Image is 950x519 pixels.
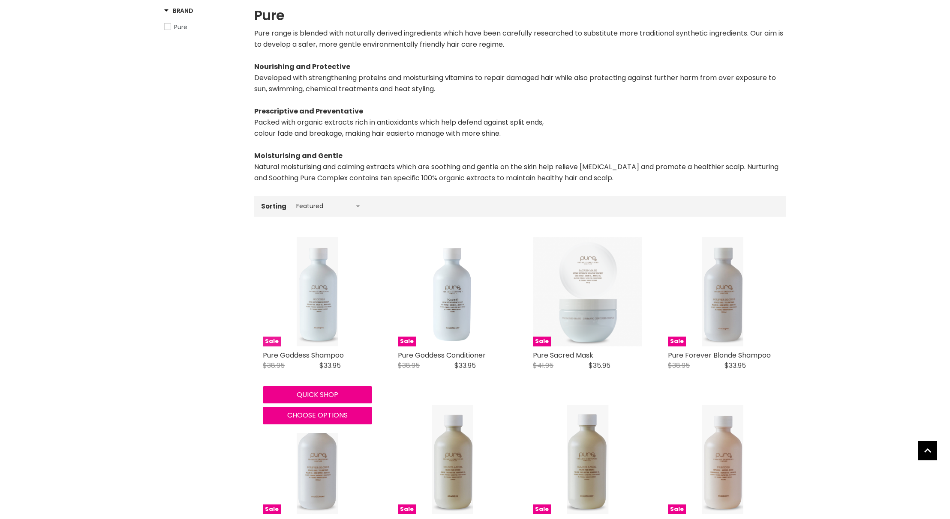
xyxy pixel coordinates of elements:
[725,361,746,370] span: $33.95
[263,407,372,424] button: Choose options
[668,504,686,514] span: Sale
[263,337,281,346] span: Sale
[254,151,343,161] strong: Moisturising and Gentle
[164,6,193,15] h3: Brand
[668,337,686,346] span: Sale
[319,361,341,370] span: $33.95
[263,350,344,360] a: Pure Goddess Shampoo
[398,350,486,360] a: Pure Goddess Conditioner
[263,361,285,370] span: $38.95
[702,405,743,514] img: Pure Precious Shampoo
[287,410,348,420] span: Choose options
[533,237,642,346] img: Pure Sacred Mask
[668,405,777,514] a: Pure Precious Shampoo Sale
[589,361,610,370] span: $35.95
[702,237,743,346] img: Pure Forever Blonde Shampoo
[432,237,473,346] img: Pure Goddess Conditioner
[398,337,416,346] span: Sale
[254,106,363,116] strong: Prescriptive and Preventative
[533,237,642,346] a: Pure Sacred Mask Sale
[567,405,609,514] img: Pure Colour Angel Conditioner
[254,62,350,72] strong: Nourishing and Protective
[398,504,416,514] span: Sale
[263,504,281,514] span: Sale
[533,337,551,346] span: Sale
[432,405,473,514] img: Pure Colour Angel Shampoo
[533,361,553,370] span: $41.95
[263,386,372,403] button: Quick shop
[263,237,372,346] a: Pure Goddess Shampoo Sale
[263,405,372,514] a: Pure Forever Blonde Conditioner Sale
[398,237,507,346] a: Pure Goddess Conditioner Sale
[261,203,286,210] label: Sorting
[533,405,642,514] a: Pure Colour Angel Conditioner Sale
[668,361,690,370] span: $38.95
[254,6,786,24] h1: Pure
[668,350,771,360] a: Pure Forever Blonde Shampoo
[533,504,551,514] span: Sale
[398,361,420,370] span: $38.95
[533,350,593,360] a: Pure Sacred Mask
[174,23,187,31] span: Pure
[398,405,507,514] a: Pure Colour Angel Shampoo Sale
[254,28,786,184] div: Pure range is blended with naturally derived ingredients which have been carefully researched to ...
[668,237,777,346] a: Pure Forever Blonde Shampoo Sale
[164,22,244,32] a: Pure
[454,361,476,370] span: $33.95
[297,237,338,346] img: Pure Goddess Shampoo
[297,405,338,514] img: Pure Forever Blonde Conditioner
